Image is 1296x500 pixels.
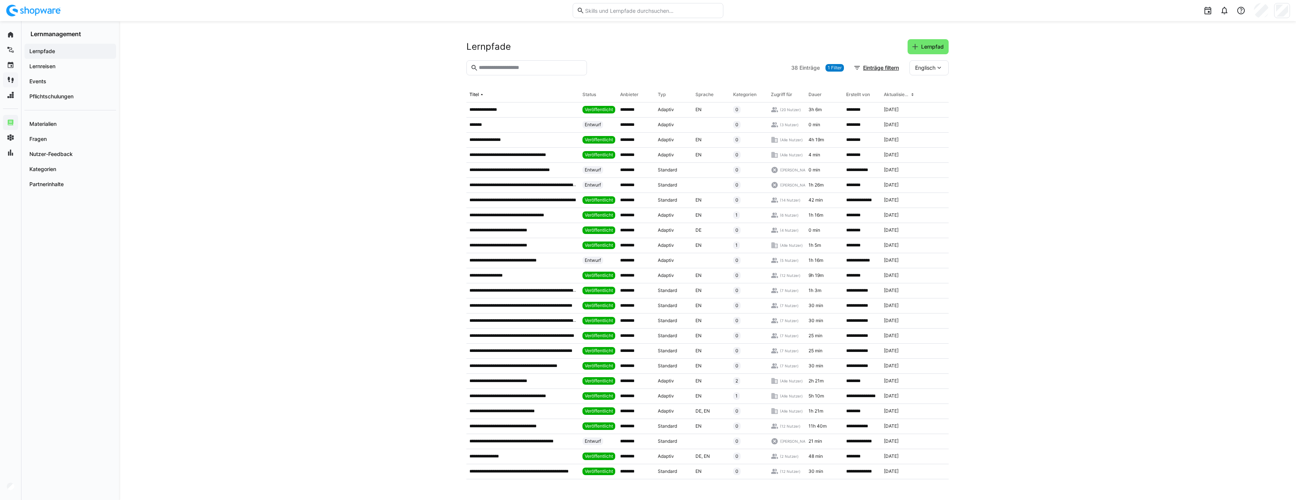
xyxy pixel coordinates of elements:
[808,287,821,294] span: 1h 3m
[735,197,738,203] span: 0
[780,333,799,338] span: (7 Nutzer)
[808,333,822,339] span: 25 min
[585,287,613,294] span: Veröffentlicht
[884,378,899,384] span: [DATE]
[884,92,909,98] div: Aktualisiert am
[658,212,674,218] span: Adaptiv
[808,137,824,143] span: 4h 19m
[884,182,899,188] span: [DATE]
[808,242,821,248] span: 1h 5m
[735,122,738,128] span: 0
[695,348,701,354] span: EN
[808,257,823,263] span: 1h 16m
[735,167,738,173] span: 0
[808,393,824,399] span: 5h 10m
[780,197,801,203] span: (14 Nutzer)
[780,213,799,218] span: (6 Nutzer)
[780,408,803,414] span: (Alle Nutzer)
[658,152,674,158] span: Adaptiv
[658,227,674,233] span: Adaptiv
[780,152,803,157] span: (Alle Nutzer)
[884,423,899,429] span: [DATE]
[620,92,639,98] div: Anbieter
[585,378,613,384] span: Veröffentlicht
[808,423,827,429] span: 11h 40m
[808,122,820,128] span: 0 min
[828,65,842,71] span: 1 Filter
[884,333,899,339] span: [DATE]
[735,287,738,294] span: 0
[735,468,738,474] span: 0
[808,453,823,459] span: 48 min
[808,152,820,158] span: 4 min
[658,423,677,429] span: Standard
[658,303,677,309] span: Standard
[884,438,899,444] span: [DATE]
[808,363,823,369] span: 30 min
[884,272,899,278] span: [DATE]
[735,257,738,263] span: 0
[780,167,814,173] span: ([PERSON_NAME])
[658,242,674,248] span: Adaptiv
[658,107,674,113] span: Adaptiv
[884,122,899,128] span: [DATE]
[780,439,814,444] span: ([PERSON_NAME])
[908,39,949,54] button: Lernpfad
[780,454,799,459] span: (2 Nutzer)
[585,272,613,278] span: Veröffentlicht
[658,393,674,399] span: Adaptiv
[780,137,803,142] span: (Alle Nutzer)
[658,363,677,369] span: Standard
[585,227,613,233] span: Veröffentlicht
[658,453,674,459] span: Adaptiv
[695,197,701,203] span: EN
[695,333,701,339] span: EN
[585,167,601,173] span: Entwurf
[695,468,701,474] span: EN
[780,107,801,112] span: (20 Nutzer)
[735,333,738,339] span: 0
[585,438,601,444] span: Entwurf
[735,152,738,158] span: 0
[780,424,801,429] span: (12 Nutzer)
[585,182,601,188] span: Entwurf
[658,408,674,414] span: Adaptiv
[846,92,870,98] div: Erstellt von
[695,272,701,278] span: EN
[808,212,823,218] span: 1h 16m
[735,242,738,248] span: 1
[780,258,799,263] span: (5 Nutzer)
[735,393,738,399] span: 1
[780,228,799,233] span: (4 Nutzer)
[780,288,799,293] span: (7 Nutzer)
[582,92,596,98] div: Status
[658,318,677,324] span: Standard
[884,408,899,414] span: [DATE]
[735,453,738,459] span: 0
[695,242,701,248] span: EN
[808,318,823,324] span: 30 min
[735,272,738,278] span: 0
[658,438,677,444] span: Standard
[658,378,674,384] span: Adaptiv
[585,348,613,354] span: Veröffentlicht
[735,227,738,233] span: 0
[780,273,801,278] span: (12 Nutzer)
[585,122,601,128] span: Entwurf
[585,408,613,414] span: Veröffentlicht
[884,363,899,369] span: [DATE]
[808,468,823,474] span: 30 min
[584,7,719,14] input: Skills und Lernpfade durchsuchen…
[695,363,701,369] span: EN
[695,92,714,98] div: Sprache
[733,92,757,98] div: Kategorien
[658,122,674,128] span: Adaptiv
[915,64,935,72] span: Englisch
[808,197,823,203] span: 42 min
[808,227,820,233] span: 0 min
[884,227,899,233] span: [DATE]
[695,137,701,143] span: EN
[884,318,899,324] span: [DATE]
[884,303,899,309] span: [DATE]
[884,453,899,459] span: [DATE]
